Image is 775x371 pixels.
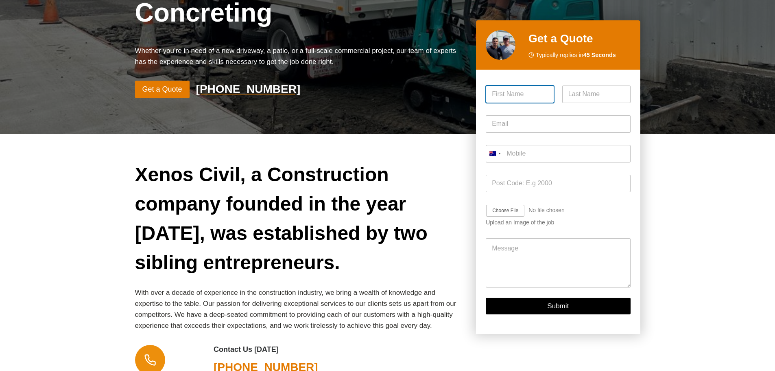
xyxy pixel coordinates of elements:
input: Post Code: E.g 2000 [486,175,630,192]
h2: Xenos Civil, a Construction company founded in the year [DATE], was established by two sibling en... [135,160,463,277]
h2: Get a Quote [528,30,631,47]
span: Get a Quote [142,83,182,95]
p: With over a decade of experience in the construction industry, we bring a wealth of knowledge and... [135,287,463,331]
div: Upload an Image of the job [486,220,630,226]
p: Whether you’re in need of a new driveway, a patio, or a full-scale commercial project, our team o... [135,45,463,67]
input: Last Name [562,86,631,103]
strong: 45 Seconds [583,52,616,58]
h6: Contact Us [DATE] [214,344,345,355]
button: Selected country [486,145,504,162]
input: Mobile [486,145,630,162]
a: [PHONE_NUMBER] [196,81,301,98]
a: Get a Quote [135,81,190,98]
input: First Name [486,86,554,103]
button: Submit [486,298,630,314]
span: Typically replies in [536,50,616,60]
input: Email [486,115,630,133]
